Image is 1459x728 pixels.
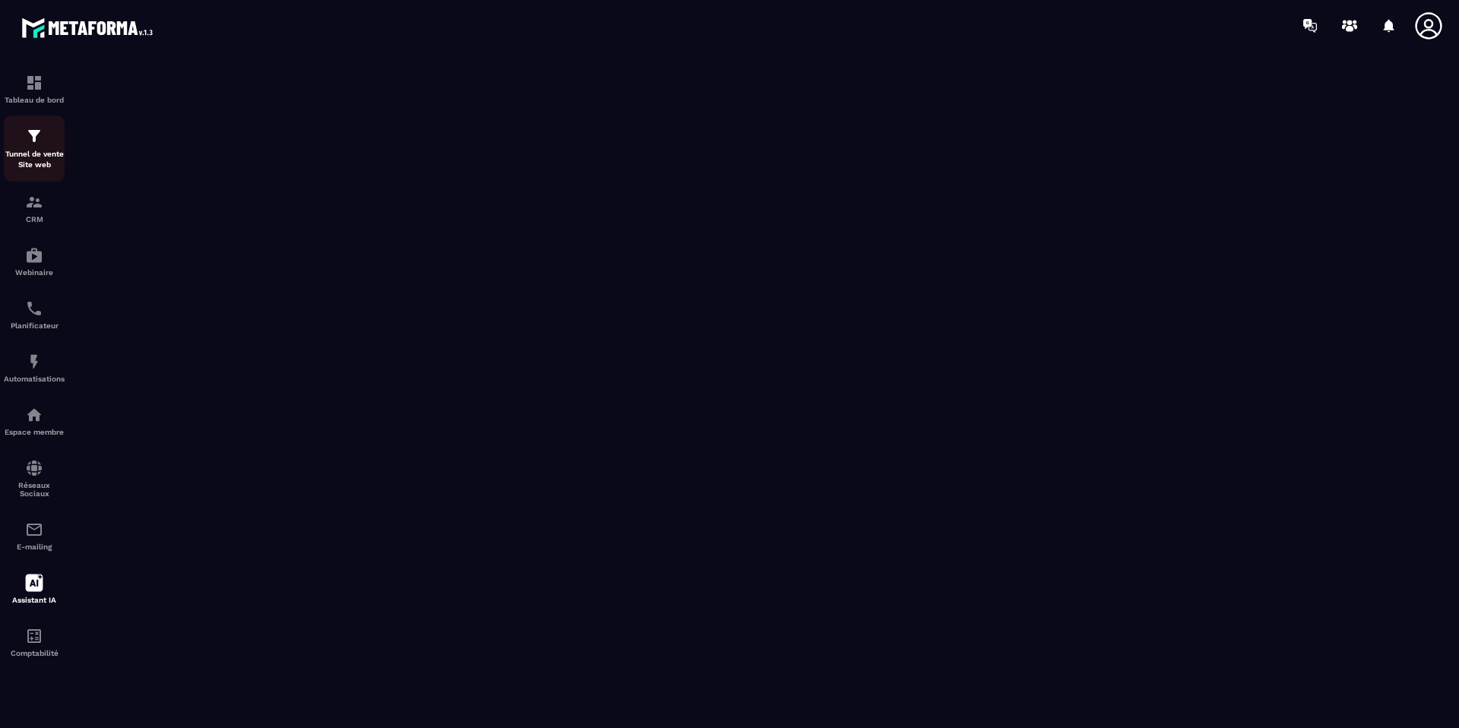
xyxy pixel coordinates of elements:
a: accountantaccountantComptabilité [4,616,65,669]
a: automationsautomationsAutomatisations [4,341,65,394]
p: Tunnel de vente Site web [4,149,65,170]
img: automations [25,406,43,424]
a: formationformationTunnel de vente Site web [4,116,65,182]
img: accountant [25,627,43,645]
p: Réseaux Sociaux [4,481,65,498]
a: social-networksocial-networkRéseaux Sociaux [4,448,65,509]
p: Tableau de bord [4,96,65,104]
p: Assistant IA [4,596,65,604]
p: Espace membre [4,428,65,436]
p: Webinaire [4,268,65,277]
img: email [25,521,43,539]
p: Automatisations [4,375,65,383]
a: formationformationTableau de bord [4,62,65,116]
img: formation [25,193,43,211]
img: formation [25,74,43,92]
img: automations [25,246,43,264]
a: formationformationCRM [4,182,65,235]
p: Comptabilité [4,649,65,657]
img: formation [25,127,43,145]
p: Planificateur [4,321,65,330]
p: E-mailing [4,543,65,551]
img: automations [25,353,43,371]
a: automationsautomationsWebinaire [4,235,65,288]
a: automationsautomationsEspace membre [4,394,65,448]
img: logo [21,14,158,42]
a: schedulerschedulerPlanificateur [4,288,65,341]
img: social-network [25,459,43,477]
img: scheduler [25,299,43,318]
a: emailemailE-mailing [4,509,65,562]
p: CRM [4,215,65,223]
a: Assistant IA [4,562,65,616]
